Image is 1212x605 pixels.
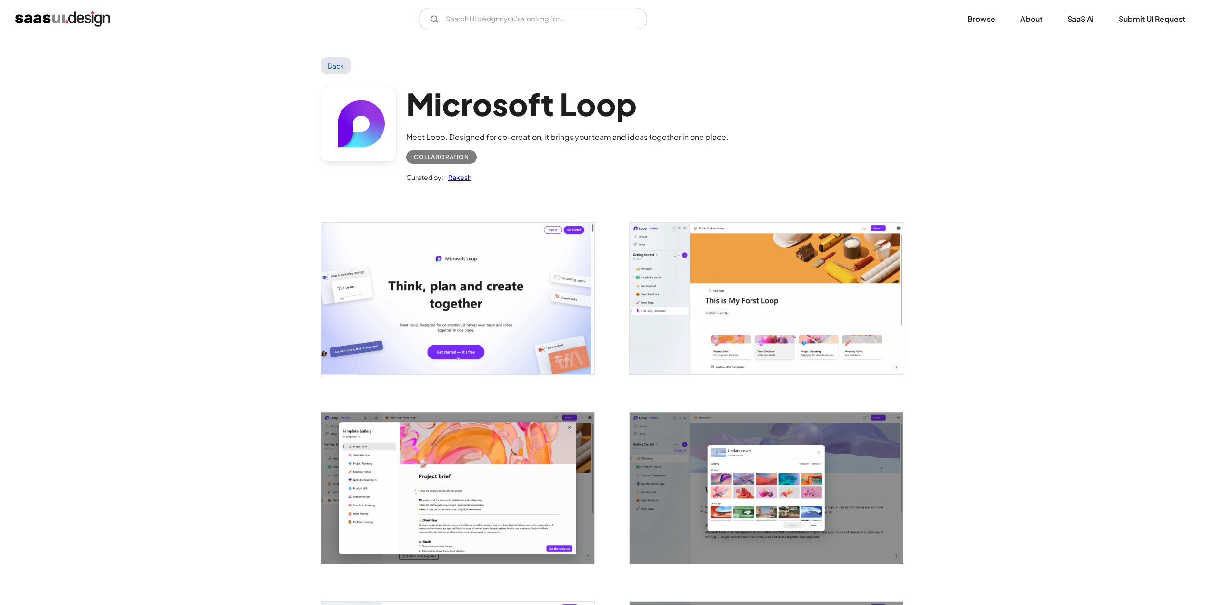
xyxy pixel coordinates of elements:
[321,223,594,374] a: open lightbox
[630,223,903,374] img: 641bcfa1362b21e38e1697d5_Microsoft%20Loop%20-%20First%20Loop.png
[321,223,594,374] img: 641bcfa2200c82cd933b5672_Microsoft%20Loop%20-%20Home%20Screen.png
[15,11,110,27] a: home
[630,412,903,564] img: 641bcfa1ab25812b578b8b6d_Microsoft%20Loop%20-%20Update%20Cover%20Image.png
[443,171,471,183] a: Rakesh
[414,151,469,163] div: Collaboration
[1056,9,1105,30] a: SaaS Ai
[1107,9,1197,30] a: Submit UI Request
[321,412,594,564] img: 641bcfa2200c82d8ab3b5671_Microsoft%20Loop%20-%20Template%20Gallery.png
[406,86,729,122] h1: Microsoft Loop
[321,412,594,564] a: open lightbox
[630,223,903,374] a: open lightbox
[406,171,443,183] div: Curated by:
[321,57,351,74] a: Back
[406,131,729,143] div: Meet Loop. Designed for co-creation, it brings your team and ideas together in one place.
[419,8,647,30] input: Search UI designs you're looking for...
[419,8,647,30] form: Email Form
[956,9,1007,30] a: Browse
[1009,9,1054,30] a: About
[630,412,903,564] a: open lightbox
